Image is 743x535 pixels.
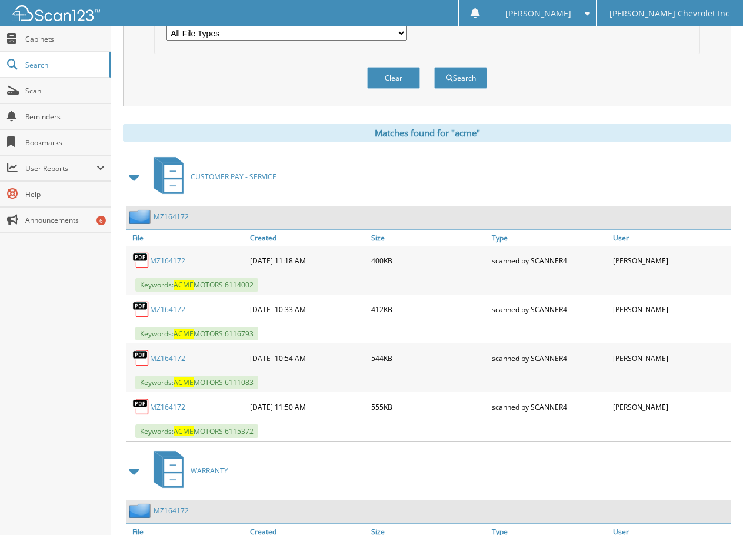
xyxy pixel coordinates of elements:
[191,466,228,476] span: WARRANTY
[489,230,609,246] a: Type
[146,447,228,494] a: WARRANTY
[25,34,105,44] span: Cabinets
[150,353,185,363] a: MZ164172
[610,395,731,419] div: [PERSON_NAME]
[135,278,258,292] span: Keywords: MOTORS 6114002
[146,153,276,200] a: CUSTOMER PAY - SERVICE
[610,346,731,370] div: [PERSON_NAME]
[610,249,731,272] div: [PERSON_NAME]
[247,346,368,370] div: [DATE] 10:54 AM
[96,216,106,225] div: 6
[174,426,194,436] span: ACME
[247,249,368,272] div: [DATE] 11:18 AM
[135,376,258,389] span: Keywords: MOTORS 6111083
[123,124,731,142] div: Matches found for "acme"
[434,67,487,89] button: Search
[132,252,150,269] img: PDF.png
[174,329,194,339] span: ACME
[505,10,571,17] span: [PERSON_NAME]
[135,424,258,438] span: Keywords: MOTORS 6115372
[25,60,103,70] span: Search
[25,189,105,199] span: Help
[150,256,185,266] a: MZ164172
[247,297,368,321] div: [DATE] 10:33 AM
[367,67,420,89] button: Clear
[609,10,729,17] span: [PERSON_NAME] Chevrolet Inc
[150,305,185,315] a: MZ164172
[25,86,105,96] span: Scan
[247,395,368,419] div: [DATE] 11:50 AM
[368,346,489,370] div: 544KB
[12,5,100,21] img: scan123-logo-white.svg
[368,230,489,246] a: Size
[489,297,609,321] div: scanned by SCANNER4
[154,212,189,222] a: MZ164172
[150,402,185,412] a: MZ164172
[129,209,154,224] img: folder2.png
[135,327,258,340] span: Keywords: MOTORS 6116793
[25,215,105,225] span: Announcements
[489,395,609,419] div: scanned by SCANNER4
[368,395,489,419] div: 555KB
[489,346,609,370] div: scanned by SCANNER4
[126,230,247,246] a: File
[154,506,189,516] a: MZ164172
[129,503,154,518] img: folder2.png
[191,172,276,182] span: CUSTOMER PAY - SERVICE
[132,300,150,318] img: PDF.png
[25,163,96,173] span: User Reports
[174,377,194,387] span: ACME
[489,249,609,272] div: scanned by SCANNER4
[247,230,368,246] a: Created
[610,297,731,321] div: [PERSON_NAME]
[132,349,150,367] img: PDF.png
[132,398,150,416] img: PDF.png
[368,249,489,272] div: 400KB
[610,230,731,246] a: User
[174,280,194,290] span: ACME
[368,297,489,321] div: 412KB
[684,479,743,535] iframe: Chat Widget
[25,138,105,148] span: Bookmarks
[25,112,105,122] span: Reminders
